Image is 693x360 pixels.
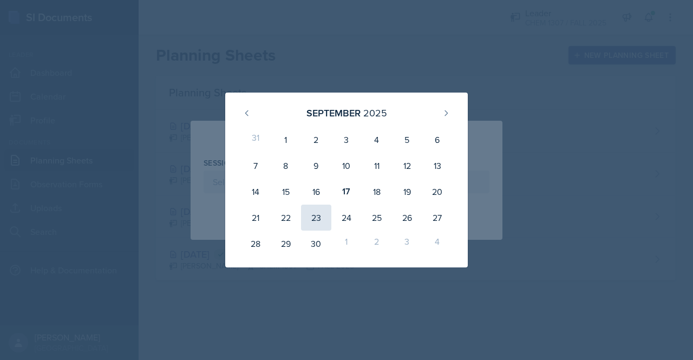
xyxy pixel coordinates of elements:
[240,231,271,257] div: 28
[271,205,301,231] div: 22
[422,205,453,231] div: 27
[392,179,422,205] div: 19
[271,179,301,205] div: 15
[422,179,453,205] div: 20
[392,205,422,231] div: 26
[362,231,392,257] div: 2
[301,179,331,205] div: 16
[306,106,361,120] div: September
[240,205,271,231] div: 21
[301,231,331,257] div: 30
[331,231,362,257] div: 1
[331,153,362,179] div: 10
[240,179,271,205] div: 14
[362,153,392,179] div: 11
[363,106,387,120] div: 2025
[362,179,392,205] div: 18
[301,205,331,231] div: 23
[301,127,331,153] div: 2
[392,153,422,179] div: 12
[331,179,362,205] div: 17
[331,205,362,231] div: 24
[271,231,301,257] div: 29
[331,127,362,153] div: 3
[271,153,301,179] div: 8
[392,127,422,153] div: 5
[271,127,301,153] div: 1
[240,127,271,153] div: 31
[362,205,392,231] div: 25
[422,231,453,257] div: 4
[392,231,422,257] div: 3
[301,153,331,179] div: 9
[362,127,392,153] div: 4
[240,153,271,179] div: 7
[422,127,453,153] div: 6
[422,153,453,179] div: 13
